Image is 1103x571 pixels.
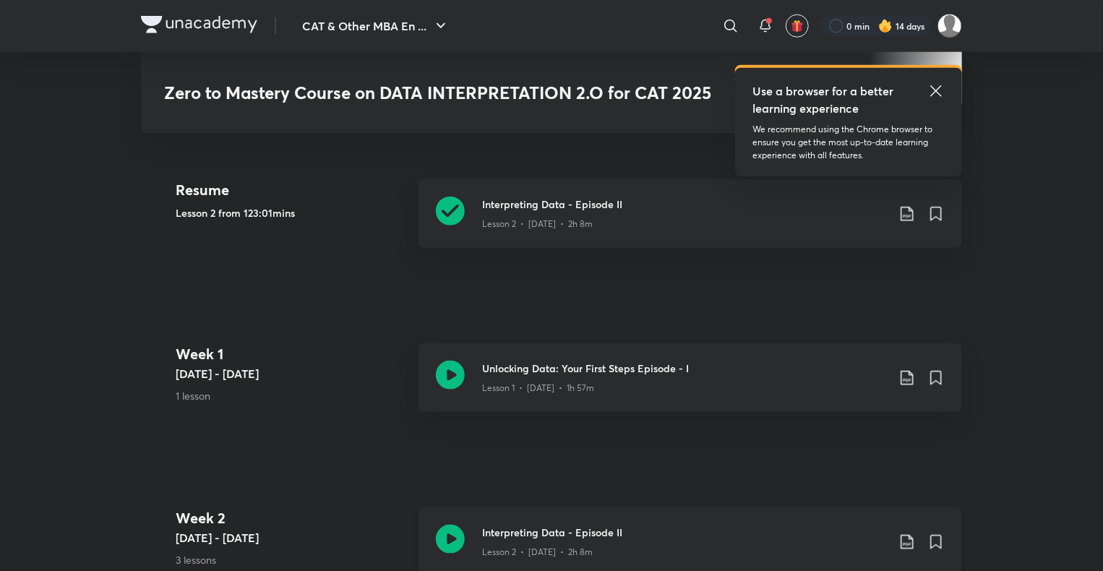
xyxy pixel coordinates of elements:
[176,205,407,220] h5: Lesson 2 from 123:01mins
[176,552,407,567] p: 3 lessons
[937,14,962,38] img: Aparna Dubey
[482,361,887,376] h3: Unlocking Data: Your First Steps Episode - I
[419,179,962,265] a: Interpreting Data - Episode IILesson 2 • [DATE] • 2h 8m
[141,16,257,33] img: Company Logo
[482,546,593,559] p: Lesson 2 • [DATE] • 2h 8m
[419,343,962,429] a: Unlocking Data: Your First Steps Episode - ILesson 1 • [DATE] • 1h 57m
[176,507,407,529] h4: Week 2
[482,197,887,212] h3: Interpreting Data - Episode II
[176,529,407,546] h5: [DATE] - [DATE]
[482,382,594,395] p: Lesson 1 • [DATE] • 1h 57m
[482,525,887,540] h3: Interpreting Data - Episode II
[482,218,593,231] p: Lesson 2 • [DATE] • 2h 8m
[141,16,257,37] a: Company Logo
[752,123,945,162] p: We recommend using the Chrome browser to ensure you get the most up-to-date learning experience w...
[176,343,407,365] h4: Week 1
[786,14,809,38] button: avatar
[176,388,407,403] p: 1 lesson
[176,179,407,201] h4: Resume
[293,12,458,40] button: CAT & Other MBA En ...
[176,365,407,382] h5: [DATE] - [DATE]
[878,19,893,33] img: streak
[752,82,896,117] h5: Use a browser for a better learning experience
[791,20,804,33] img: avatar
[164,82,730,103] h3: Zero to Mastery Course on DATA INTERPRETATION 2.O for CAT 2025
